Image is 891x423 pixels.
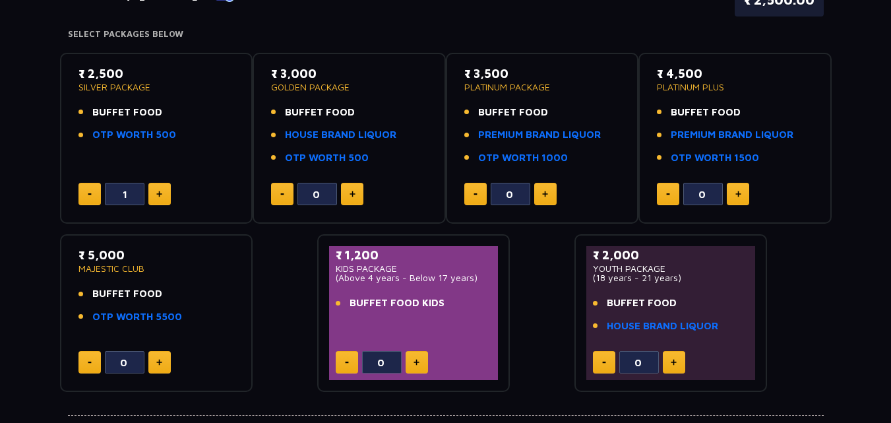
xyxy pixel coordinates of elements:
[156,359,162,366] img: plus
[464,82,621,92] p: PLATINUM PACKAGE
[271,65,427,82] p: ₹ 3,000
[657,65,813,82] p: ₹ 4,500
[336,264,492,273] p: KIDS PACKAGE
[156,191,162,197] img: plus
[350,191,355,197] img: plus
[285,105,355,120] span: BUFFET FOOD
[593,264,749,273] p: YOUTH PACKAGE
[92,309,182,325] a: OTP WORTH 5500
[464,65,621,82] p: ₹ 3,500
[78,246,235,264] p: ₹ 5,000
[593,246,749,264] p: ₹ 2,000
[478,105,548,120] span: BUFFET FOOD
[92,286,162,302] span: BUFFET FOOD
[285,127,396,143] a: HOUSE BRAND LIQUOR
[478,150,568,166] a: OTP WORTH 1000
[92,127,176,143] a: OTP WORTH 500
[607,319,718,334] a: HOUSE BRAND LIQUOR
[593,273,749,282] p: (18 years - 21 years)
[671,150,759,166] a: OTP WORTH 1500
[336,273,492,282] p: (Above 4 years - Below 17 years)
[350,296,445,311] span: BUFFET FOOD KIDS
[671,105,741,120] span: BUFFET FOOD
[671,359,677,366] img: plus
[607,296,677,311] span: BUFFET FOOD
[336,246,492,264] p: ₹ 1,200
[88,193,92,195] img: minus
[92,105,162,120] span: BUFFET FOOD
[78,82,235,92] p: SILVER PACKAGE
[414,359,419,366] img: plus
[474,193,477,195] img: minus
[88,362,92,364] img: minus
[671,127,793,143] a: PREMIUM BRAND LIQUOR
[602,362,606,364] img: minus
[345,362,349,364] img: minus
[657,82,813,92] p: PLATINUM PLUS
[78,264,235,273] p: MAJESTIC CLUB
[735,191,741,197] img: plus
[271,82,427,92] p: GOLDEN PACKAGE
[542,191,548,197] img: plus
[478,127,601,143] a: PREMIUM BRAND LIQUOR
[68,29,824,40] h4: Select Packages Below
[666,193,670,195] img: minus
[280,193,284,195] img: minus
[78,65,235,82] p: ₹ 2,500
[285,150,369,166] a: OTP WORTH 500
